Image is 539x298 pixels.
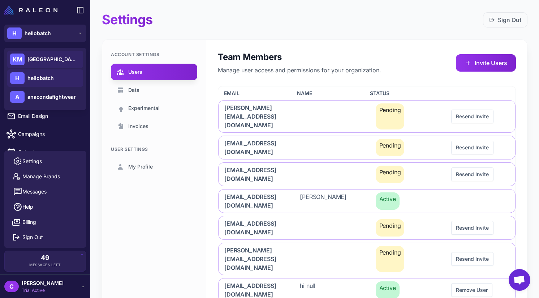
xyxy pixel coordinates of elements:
[297,89,312,97] span: Name
[22,233,43,241] span: Sign Out
[128,122,148,130] span: Invoices
[22,218,36,226] span: Billing
[7,184,83,199] button: Messages
[4,6,60,14] a: Raleon Logo
[451,283,492,297] button: Remove User
[10,91,25,103] div: A
[509,269,530,291] div: Open chat
[376,219,405,237] span: Pending
[111,64,197,80] a: Users
[22,203,33,211] span: Help
[111,146,197,153] div: User Settings
[22,173,60,180] span: Manage Brands
[111,118,197,135] a: Invoices
[224,139,283,156] span: [EMAIL_ADDRESS][DOMAIN_NAME]
[3,90,87,106] a: Knowledge
[22,188,47,196] span: Messages
[128,104,160,112] span: Experimental
[489,16,521,24] a: Sign Out
[3,72,87,88] a: Chats
[10,54,25,65] div: KM
[451,110,493,123] button: Resend Invite
[224,89,240,97] span: Email
[22,287,64,294] span: Trial Active
[7,27,22,39] div: H
[18,112,82,120] span: Email Design
[218,216,516,240] div: [EMAIL_ADDRESS][DOMAIN_NAME]PendingResend Invite
[218,189,516,213] div: [EMAIL_ADDRESS][DOMAIN_NAME][PERSON_NAME]Active
[218,162,516,186] div: [EMAIL_ADDRESS][DOMAIN_NAME]PendingResend Invite
[376,192,400,210] span: Active
[128,68,142,76] span: Users
[128,163,153,171] span: My Profile
[3,145,87,160] a: Calendar
[4,281,19,292] div: C
[376,166,405,183] span: Pending
[451,167,493,181] button: Resend Invite
[111,82,197,98] a: Data
[370,89,389,97] span: Status
[22,279,64,287] span: [PERSON_NAME]
[218,100,516,133] div: [PERSON_NAME][EMAIL_ADDRESS][DOMAIN_NAME]PendingResend Invite
[451,221,493,235] button: Resend Invite
[27,55,78,63] span: [GEOGRAPHIC_DATA]
[25,29,51,37] span: hellobatch
[128,86,139,94] span: Data
[22,157,42,165] span: Settings
[376,139,405,156] span: Pending
[224,246,283,272] span: [PERSON_NAME][EMAIL_ADDRESS][DOMAIN_NAME]
[4,6,57,14] img: Raleon Logo
[111,100,197,116] a: Experimental
[111,158,197,175] a: My Profile
[3,127,87,142] a: Campaigns
[4,25,86,42] button: Hhellobatch
[224,103,283,129] span: [PERSON_NAME][EMAIL_ADDRESS][DOMAIN_NAME]
[224,219,283,237] span: [EMAIL_ADDRESS][DOMAIN_NAME]
[111,51,197,58] div: Account Settings
[7,230,83,245] button: Sign Out
[218,51,381,63] h2: Team Members
[41,255,49,261] span: 49
[483,12,527,27] button: Sign Out
[18,148,82,156] span: Calendar
[218,243,516,275] div: [PERSON_NAME][EMAIL_ADDRESS][DOMAIN_NAME]PendingResend Invite
[218,136,516,159] div: [EMAIL_ADDRESS][DOMAIN_NAME]PendingResend Invite
[102,12,152,28] h1: Settings
[451,252,493,266] button: Resend Invite
[451,141,493,154] button: Resend Invite
[376,246,405,272] span: Pending
[7,199,83,214] a: Help
[224,192,283,210] span: [EMAIL_ADDRESS][DOMAIN_NAME]
[218,66,381,74] p: Manage user access and permissions for your organization.
[224,166,283,183] span: [EMAIL_ADDRESS][DOMAIN_NAME]
[18,130,82,138] span: Campaigns
[29,262,61,268] span: Messages Left
[376,103,405,129] span: Pending
[3,108,87,124] a: Email Design
[456,54,516,72] button: Invite Users
[27,93,76,101] span: anacondafightwear
[27,74,54,82] span: hellobatch
[10,72,25,84] div: H
[300,192,346,210] span: [PERSON_NAME]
